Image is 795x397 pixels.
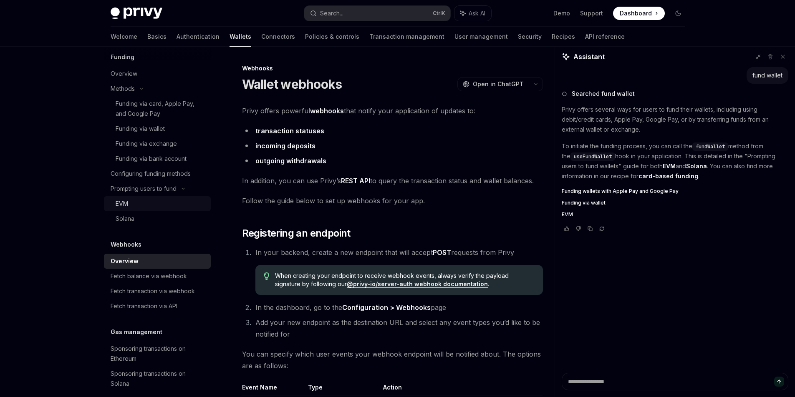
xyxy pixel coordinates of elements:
[457,77,529,91] button: Open in ChatGPT
[104,136,211,151] a: Funding via exchange
[341,177,370,185] a: REST API
[686,162,707,170] a: Solana
[369,27,444,47] a: Transaction management
[111,7,162,19] img: dark logo
[177,27,220,47] a: Authentication
[104,269,211,284] a: Fetch balance via webhook
[116,139,177,149] div: Funding via exchange
[111,169,191,179] div: Configuring funding methods
[242,195,543,207] span: Follow the guide below to set up webhooks for your app.
[562,105,788,135] p: Privy offers several ways for users to fund their wallets, including using debit/credit cards, Ap...
[242,105,543,117] span: Privy offers powerful that notify your application of updates to:
[104,121,211,136] a: Funding via wallet
[572,90,635,98] span: Searched fund wallet
[562,211,573,218] span: EVM
[104,366,211,391] a: Sponsoring transactions on Solana
[433,248,451,257] strong: POST
[562,141,788,181] p: To initiate the funding process, you can call the method from the hook in your application. This ...
[111,184,177,194] div: Prompting users to fund
[304,6,450,21] button: Search...CtrlK
[553,9,570,17] a: Demo
[671,7,685,20] button: Toggle dark mode
[242,77,342,92] h1: Wallet webhooks
[116,199,128,209] div: EVM
[473,80,524,88] span: Open in ChatGPT
[255,318,540,338] span: Add your new endpoint as the destination URL and select any event types you’d like to be notified...
[454,27,508,47] a: User management
[663,162,676,170] a: EVM
[104,341,211,366] a: Sponsoring transactions on Ethereum
[104,254,211,269] a: Overview
[380,383,543,395] th: Action
[242,64,543,72] div: Webhooks
[116,154,187,164] div: Funding via bank account
[275,272,534,288] span: When creating your endpoint to receive webhook events, always verify the payload signature by fol...
[562,188,679,195] span: Funding wallets with Apple Pay and Google Pay
[255,142,315,150] a: incoming deposits
[562,90,788,98] button: Searched fund wallet
[580,9,603,17] a: Support
[552,27,575,47] a: Recipes
[255,157,326,165] a: outgoing withdrawals
[613,7,665,20] a: Dashboard
[116,214,134,224] div: Solana
[104,66,211,81] a: Overview
[111,327,162,337] h5: Gas management
[242,348,543,372] span: You can specify which user events your webhook endpoint will be notified about. The options are a...
[242,383,305,395] th: Event Name
[111,27,137,47] a: Welcome
[454,6,491,21] button: Ask AI
[305,27,359,47] a: Policies & controls
[261,27,295,47] a: Connectors
[620,9,652,17] span: Dashboard
[342,303,431,312] strong: Configuration > Webhooks
[104,96,211,121] a: Funding via card, Apple Pay, and Google Pay
[255,127,324,135] a: transaction statuses
[104,284,211,299] a: Fetch transaction via webhook
[111,69,137,79] div: Overview
[104,299,211,314] a: Fetch transaction via API
[116,99,206,119] div: Funding via card, Apple Pay, and Google Pay
[111,301,177,311] div: Fetch transaction via API
[585,27,625,47] a: API reference
[469,9,485,17] span: Ask AI
[574,153,612,160] span: useFundWallet
[111,286,195,296] div: Fetch transaction via webhook
[111,344,206,364] div: Sponsoring transactions on Ethereum
[111,271,187,281] div: Fetch balance via webhook
[562,200,606,206] span: Funding via wallet
[752,71,782,80] div: fund wallet
[111,84,135,94] div: Methods
[562,200,788,206] a: Funding via wallet
[111,240,141,250] h5: Webhooks
[111,369,206,389] div: Sponsoring transactions on Solana
[104,166,211,181] a: Configuring funding methods
[774,377,784,387] button: Send message
[639,172,698,180] a: card-based funding
[433,10,445,17] span: Ctrl K
[255,248,514,257] span: In your backend, create a new endpoint that will accept requests from Privy
[320,8,343,18] div: Search...
[255,303,446,312] span: In the dashboard, go to the page
[104,151,211,166] a: Funding via bank account
[696,143,725,150] span: fundWallet
[242,175,543,187] span: In addition, you can use Privy’s to query the transaction status and wallet balances.
[347,280,488,288] a: @privy-io/server-auth webhook documentation
[562,211,788,218] a: EVM
[518,27,542,47] a: Security
[264,272,270,280] svg: Tip
[242,227,351,240] span: Registering an endpoint
[230,27,251,47] a: Wallets
[116,124,165,134] div: Funding via wallet
[111,256,139,266] div: Overview
[104,196,211,211] a: EVM
[573,52,605,62] span: Assistant
[104,211,211,226] a: Solana
[305,383,380,395] th: Type
[562,188,788,195] a: Funding wallets with Apple Pay and Google Pay
[147,27,167,47] a: Basics
[310,107,344,115] strong: webhooks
